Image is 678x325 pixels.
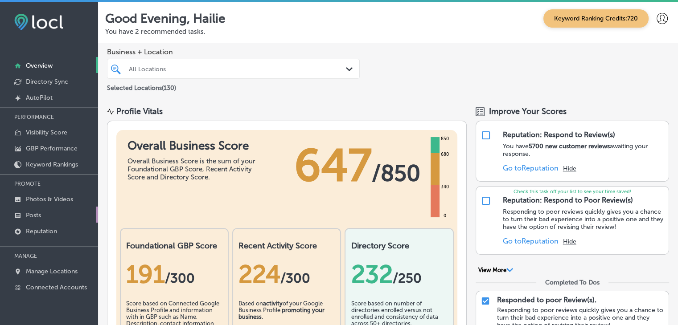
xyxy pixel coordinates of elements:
p: Manage Locations [26,268,78,275]
div: 232 [351,260,447,289]
p: Overview [26,62,53,69]
img: logo_orange.svg [14,14,21,21]
button: Hide [563,238,576,245]
p: Visibility Score [26,129,67,136]
span: / 300 [165,270,195,286]
div: v 4.0.25 [25,14,44,21]
p: Responding to poor reviews quickly gives you a chance to turn their bad experience into a positiv... [503,208,664,231]
img: tab_keywords_by_traffic_grey.svg [89,52,96,59]
b: activity [263,300,283,307]
h2: Recent Activity Score [238,241,335,251]
p: You have awaiting your response. [503,142,664,158]
strong: 5700 new customer reviews [529,142,610,150]
div: 224 [238,260,335,289]
p: GBP Performance [26,145,78,152]
div: Reputation: Respond to Poor Review(s) [503,196,633,204]
p: Photos & Videos [26,195,73,203]
span: Business + Location [107,48,360,56]
p: You have 2 recommended tasks. [105,28,671,36]
div: 191 [126,260,222,289]
div: 850 [439,135,451,142]
p: Reputation [26,227,57,235]
p: AutoPilot [26,94,53,102]
div: Domain Overview [34,53,80,58]
span: Improve Your Scores [489,106,567,116]
span: Keyword Ranking Credits: 720 [543,9,649,28]
div: Profile Vitals [116,106,163,116]
div: Domain: [DOMAIN_NAME] [23,23,98,30]
p: Directory Sync [26,78,68,85]
span: /300 [280,270,310,286]
p: Posts [26,211,41,219]
img: fda3e92497d09a02dc62c9cd864e3231.png [14,14,63,30]
p: Good Evening, Hailie [105,11,226,26]
button: View More [476,266,516,274]
p: Responded to poor Review(s). [497,296,596,304]
b: promoting your business [238,307,325,320]
p: Selected Locations ( 130 ) [107,81,176,92]
div: Completed To Dos [545,279,600,286]
div: 0 [442,212,448,219]
h2: Foundational GBP Score [126,241,222,251]
h1: Overall Business Score [127,139,261,153]
span: / 850 [372,160,420,187]
p: Keyword Rankings [26,161,78,168]
div: All Locations [129,65,347,73]
div: 340 [439,183,451,191]
div: 680 [439,151,451,158]
div: Keywords by Traffic [99,53,150,58]
a: Go toReputation [503,237,559,245]
span: /250 [392,270,421,286]
img: website_grey.svg [14,23,21,30]
div: Overall Business Score is the sum of your Foundational GBP Score, Recent Activity Score and Direc... [127,157,261,181]
img: tab_domain_overview_orange.svg [24,52,31,59]
p: Connected Accounts [26,284,87,291]
h2: Directory Score [351,241,447,251]
a: Go toReputation [503,164,559,172]
span: 647 [294,139,372,192]
div: Reputation: Respond to Review(s) [503,130,615,139]
p: Check this task off your list to see your time saved! [476,189,669,195]
button: Hide [563,165,576,172]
